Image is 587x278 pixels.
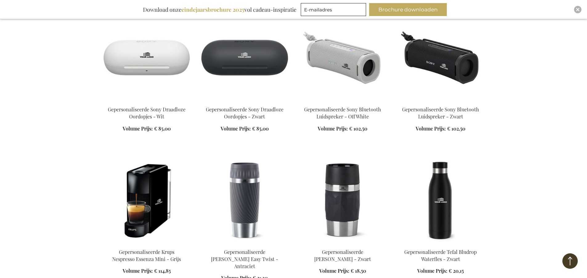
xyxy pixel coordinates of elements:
[201,98,289,104] a: Personalised Sony Wireless Earbuds - Black
[103,98,191,104] a: Personalised Sony Wireless Earbuds - White
[206,106,283,120] a: Gepersonaliseerde Sony Draadloze Oordopjes - Zwart
[417,268,464,275] a: Volume Prijs: € 20,15
[576,8,580,11] img: Close
[417,268,447,274] span: Volume Prijs:
[181,6,244,13] b: eindejaarsbrochure 2025
[154,268,171,274] span: € 114,85
[108,106,185,120] a: Gepersonaliseerde Sony Draadloze Oordopjes - Wit
[112,249,181,262] a: Gepersonaliseerde Krups Nespresso Essenza Mini - Grijs
[221,125,269,132] a: Volume Prijs: € 85,00
[397,98,485,104] a: Personalised Sony Bluetooth Speaker ULT Field 1 - Black
[201,15,289,101] img: Personalised Sony Wireless Earbuds - Black
[304,106,381,120] a: Gepersonaliseerde Sony Bluetooth Luidspreker - Off White
[447,125,465,132] span: € 102,50
[319,268,366,275] a: Volume Prijs: € 18,50
[103,157,191,243] img: Gepersonaliseerde Krups Nespresso Essenza Mini - Grijs
[574,6,581,13] div: Close
[123,125,153,132] span: Volume Prijs:
[314,249,371,262] a: Gepersonaliseerde [PERSON_NAME] - Zwart
[416,125,465,132] a: Volume Prijs: € 102,50
[299,241,387,247] a: Personalised Tefal Travel Mug - Black
[319,268,349,274] span: Volume Prijs:
[103,15,191,101] img: Personalised Sony Wireless Earbuds - White
[154,125,171,132] span: € 85,00
[416,125,446,132] span: Volume Prijs:
[449,268,464,274] span: € 20,15
[211,249,278,269] a: Gepersonaliseerde [PERSON_NAME] Easy Twist - Antraciet
[221,125,251,132] span: Volume Prijs:
[123,268,153,274] span: Volume Prijs:
[123,125,171,132] a: Volume Prijs: € 85,00
[397,157,485,243] img: Personalised Tefal Bludrop Water Bottle - Black
[351,268,366,274] span: € 18,50
[318,125,348,132] span: Volume Prijs:
[397,15,485,101] img: Personalised Sony Bluetooth Speaker ULT Field 1 - Black
[140,3,299,16] div: Download onze vol cadeau-inspiratie
[201,241,289,247] a: Personalised Tefal Travel Mug Easy Twist - Anthracite
[123,268,171,275] a: Volume Prijs: € 114,85
[201,157,289,243] img: Personalised Tefal Travel Mug Easy Twist - Anthracite
[301,3,368,18] form: marketing offers and promotions
[299,157,387,243] img: Personalised Tefal Travel Mug - Black
[103,241,191,247] a: Gepersonaliseerde Krups Nespresso Essenza Mini - Grijs
[402,106,479,120] a: Gepersonaliseerde Sony Bluetooth Luidspreker - Zwart
[349,125,367,132] span: € 102,50
[301,3,366,16] input: E-mailadres
[299,98,387,104] a: Personalised Sony Bluetooth Speaker - Off White
[369,3,447,16] button: Brochure downloaden
[252,125,269,132] span: € 85,00
[404,249,477,262] a: Gepersonaliseerde Tefal Bludrop Waterfles - Zwart
[318,125,367,132] a: Volume Prijs: € 102,50
[299,15,387,101] img: Personalised Sony Bluetooth Speaker - Off White
[397,241,485,247] a: Personalised Tefal Bludrop Water Bottle - Black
